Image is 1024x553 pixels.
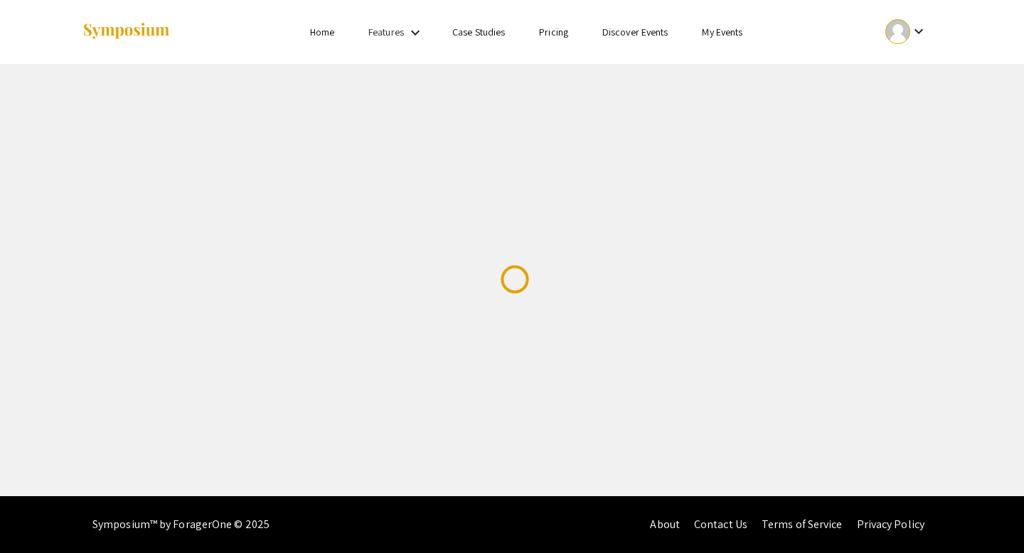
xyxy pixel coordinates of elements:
[368,26,404,38] a: Features
[650,517,680,532] a: About
[602,26,668,38] a: Discover Events
[92,496,270,553] div: Symposium™ by ForagerOne © 2025
[870,16,942,48] button: Expand account dropdown
[910,23,927,40] mat-icon: Expand account dropdown
[762,517,843,532] a: Terms of Service
[82,22,171,41] img: Symposium by ForagerOne
[857,517,924,532] a: Privacy Policy
[452,26,505,38] a: Case Studies
[407,24,424,41] mat-icon: Expand Features list
[702,26,742,38] a: My Events
[694,517,747,532] a: Contact Us
[310,26,334,38] a: Home
[539,26,568,38] a: Pricing
[11,489,60,542] iframe: Chat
